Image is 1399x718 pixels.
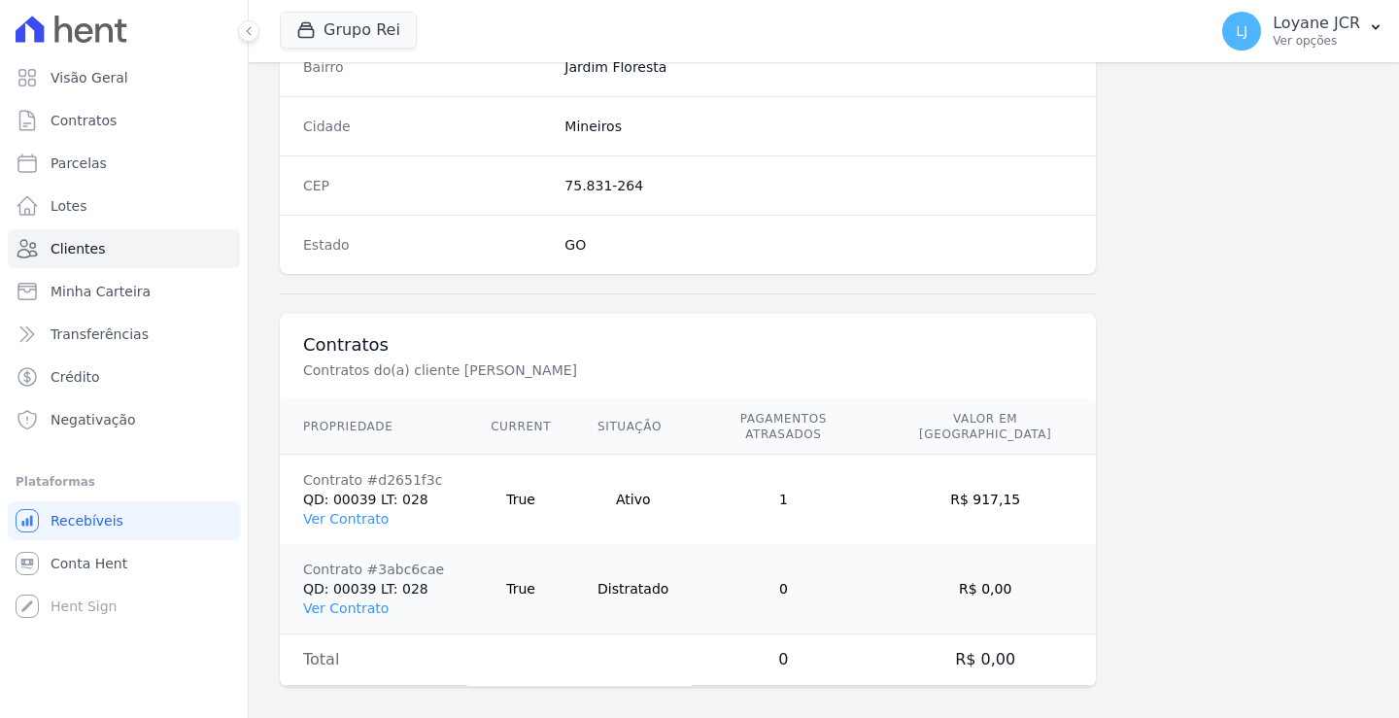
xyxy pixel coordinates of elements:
td: R$ 917,15 [874,455,1096,545]
td: True [467,455,574,545]
a: Conta Hent [8,544,240,583]
span: Contratos [51,111,117,130]
span: Crédito [51,367,100,387]
p: Loyane JCR [1273,14,1360,33]
a: Negativação [8,400,240,439]
a: Crédito [8,358,240,396]
th: Situação [574,399,692,455]
a: Lotes [8,187,240,225]
span: Parcelas [51,154,107,173]
dd: GO [564,235,1073,255]
span: Negativação [51,410,136,429]
a: Contratos [8,101,240,140]
th: Propriedade [280,399,467,455]
span: Clientes [51,239,105,258]
a: Minha Carteira [8,272,240,311]
a: Transferências [8,315,240,354]
p: Contratos do(a) cliente [PERSON_NAME] [303,360,956,380]
span: Visão Geral [51,68,128,87]
td: 0 [692,544,874,634]
td: True [467,544,574,634]
div: Plataformas [16,470,232,494]
td: 1 [692,455,874,545]
td: Distratado [574,544,692,634]
span: Conta Hent [51,554,127,573]
dd: Mineiros [564,117,1073,136]
dd: 75.831-264 [564,176,1073,195]
button: Grupo Rei [280,12,417,49]
dd: Jardim Floresta [564,57,1073,77]
dt: CEP [303,176,549,195]
a: Ver Contrato [303,511,389,527]
td: QD: 00039 LT: 028 [280,544,467,634]
td: R$ 0,00 [874,634,1096,686]
td: QD: 00039 LT: 028 [280,455,467,545]
th: Pagamentos Atrasados [692,399,874,455]
a: Recebíveis [8,501,240,540]
a: Ver Contrato [303,600,389,616]
h3: Contratos [303,333,1073,357]
dt: Estado [303,235,549,255]
th: Valor em [GEOGRAPHIC_DATA] [874,399,1096,455]
td: Total [280,634,467,686]
div: Contrato #3abc6cae [303,560,444,579]
a: Clientes [8,229,240,268]
span: Lotes [51,196,87,216]
span: Transferências [51,325,149,344]
td: R$ 0,00 [874,544,1096,634]
div: Contrato #d2651f3c [303,470,444,490]
a: Visão Geral [8,58,240,97]
td: Ativo [574,455,692,545]
span: Minha Carteira [51,282,151,301]
span: LJ [1236,24,1247,38]
button: LJ Loyane JCR Ver opções [1207,4,1399,58]
dt: Cidade [303,117,549,136]
p: Ver opções [1273,33,1360,49]
dt: Bairro [303,57,549,77]
th: Current [467,399,574,455]
a: Parcelas [8,144,240,183]
td: 0 [692,634,874,686]
span: Recebíveis [51,511,123,530]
